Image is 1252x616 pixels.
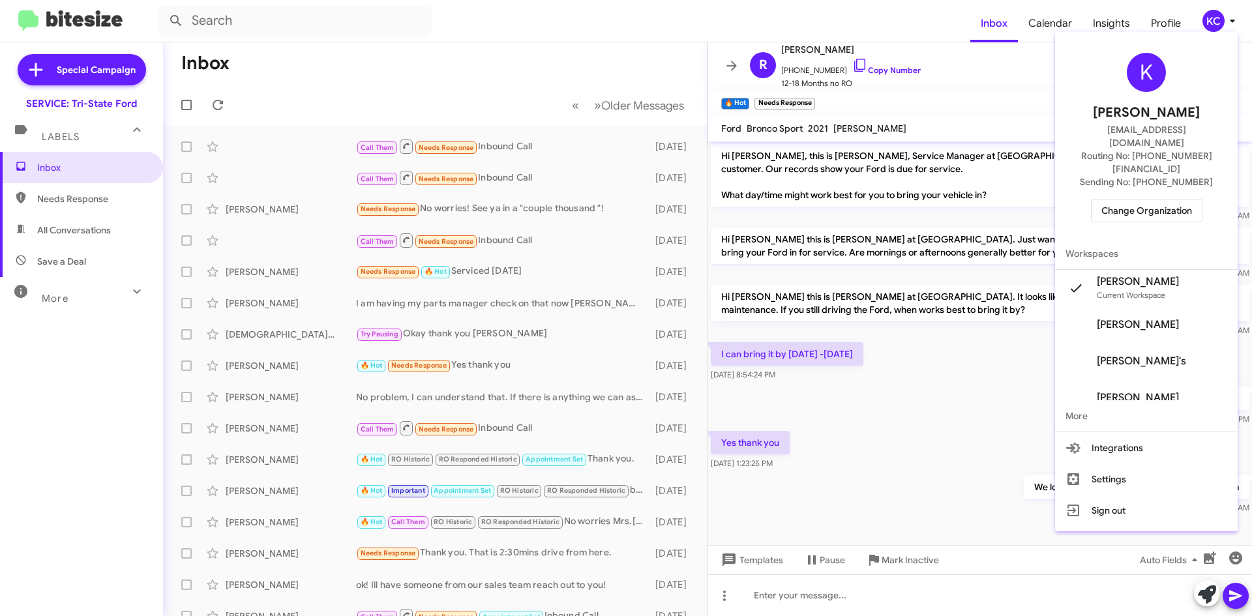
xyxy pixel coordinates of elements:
button: Change Organization [1091,199,1202,222]
span: [PERSON_NAME] [1097,318,1179,331]
span: [PERSON_NAME] [1097,391,1179,404]
span: [PERSON_NAME] [1097,275,1179,288]
span: More [1055,400,1238,432]
span: [PERSON_NAME] [1093,102,1200,123]
span: Change Organization [1101,199,1192,222]
button: Integrations [1055,432,1238,463]
span: Workspaces [1055,238,1238,269]
button: Sign out [1055,495,1238,526]
span: [EMAIL_ADDRESS][DOMAIN_NAME] [1071,123,1222,149]
div: K [1127,53,1166,92]
span: Current Workspace [1097,290,1165,300]
span: Routing No: [PHONE_NUMBER][FINANCIAL_ID] [1071,149,1222,175]
span: Sending No: [PHONE_NUMBER] [1080,175,1213,188]
span: [PERSON_NAME]'s [1097,355,1186,368]
button: Settings [1055,463,1238,495]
